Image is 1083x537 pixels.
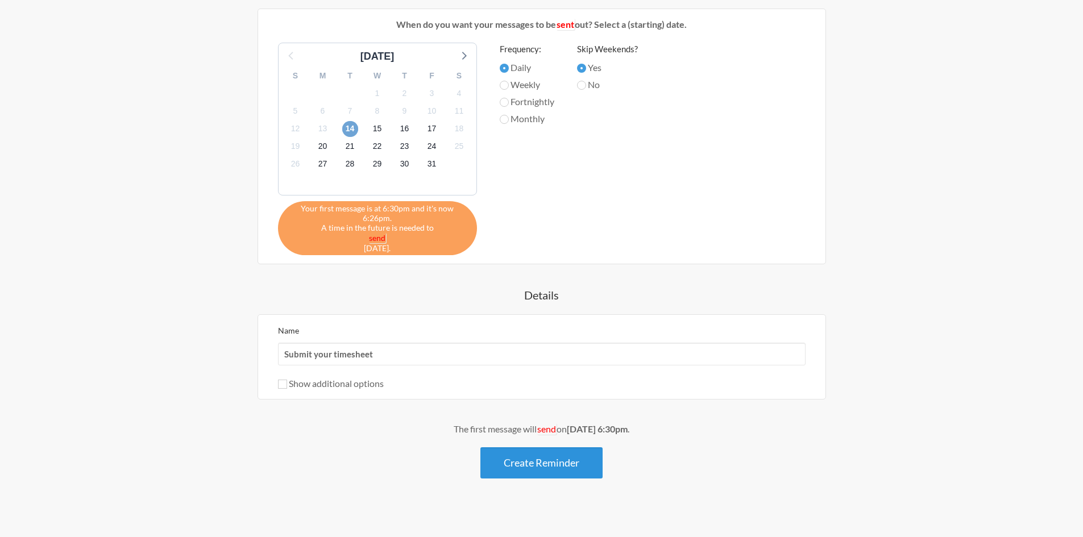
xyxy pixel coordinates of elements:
[451,139,467,155] span: Tuesday, November 25, 2025
[577,81,586,90] input: No
[370,139,385,155] span: Saturday, November 22, 2025
[500,43,554,56] label: Frequency:
[212,422,872,436] div: The first message will on .
[397,103,413,119] span: Sunday, November 9, 2025
[342,156,358,172] span: Friday, November 28, 2025
[397,121,413,137] span: Sunday, November 16, 2025
[451,85,467,101] span: Tuesday, November 4, 2025
[577,78,638,91] label: No
[424,156,440,172] span: Monday, December 1, 2025
[370,121,385,137] span: Saturday, November 15, 2025
[480,447,603,478] button: Create Reminder
[368,232,386,243] em: send
[500,78,554,91] label: Weekly
[342,139,358,155] span: Friday, November 21, 2025
[537,423,557,435] em: send
[424,85,440,101] span: Monday, November 3, 2025
[451,103,467,119] span: Tuesday, November 11, 2025
[577,43,638,56] label: Skip Weekends?
[577,61,638,74] label: Yes
[278,380,287,389] input: Show additional options
[278,343,806,365] input: We suggest a 2 to 4 word name
[278,326,299,335] label: Name
[446,67,473,85] div: S
[309,67,337,85] div: M
[397,139,413,155] span: Sunday, November 23, 2025
[397,85,413,101] span: Sunday, November 2, 2025
[342,121,358,137] span: Friday, November 14, 2025
[500,61,554,74] label: Daily
[424,121,440,137] span: Monday, November 17, 2025
[577,64,586,73] input: Yes
[267,18,817,31] p: When do you want your messages to be out? Select a (starting) date.
[288,156,304,172] span: Wednesday, November 26, 2025
[370,103,385,119] span: Saturday, November 8, 2025
[500,112,554,126] label: Monthly
[288,121,304,137] span: Wednesday, November 12, 2025
[418,67,446,85] div: F
[370,156,385,172] span: Saturday, November 29, 2025
[451,121,467,137] span: Tuesday, November 18, 2025
[424,103,440,119] span: Monday, November 10, 2025
[424,139,440,155] span: Monday, November 24, 2025
[370,85,385,101] span: Saturday, November 1, 2025
[282,67,309,85] div: S
[287,203,468,223] span: Your first message is at 6:30pm and it's now 6:26pm.
[364,67,391,85] div: W
[315,156,331,172] span: Thursday, November 27, 2025
[315,103,331,119] span: Thursday, November 6, 2025
[500,81,509,90] input: Weekly
[278,378,384,389] label: Show additional options
[288,139,304,155] span: Wednesday, November 19, 2025
[500,64,509,73] input: Daily
[500,115,509,124] input: Monthly
[315,139,331,155] span: Thursday, November 20, 2025
[288,103,304,119] span: Wednesday, November 5, 2025
[500,95,554,109] label: Fortnightly
[337,67,364,85] div: T
[356,49,399,64] div: [DATE]
[212,287,872,303] h4: Details
[567,423,628,434] strong: [DATE] 6:30pm
[342,103,358,119] span: Friday, November 7, 2025
[278,201,477,255] div: A time in the future is needed to [DATE].
[500,98,509,107] input: Fortnightly
[315,121,331,137] span: Thursday, November 13, 2025
[397,156,413,172] span: Sunday, November 30, 2025
[391,67,418,85] div: T
[556,18,575,30] em: sent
